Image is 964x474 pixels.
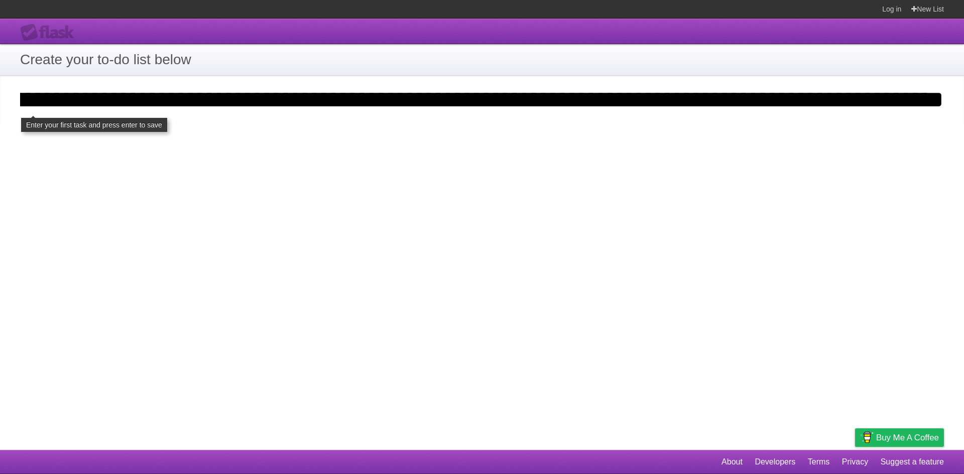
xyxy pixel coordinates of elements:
[721,452,743,471] a: About
[876,429,939,446] span: Buy me a coffee
[855,428,944,447] a: Buy me a coffee
[842,452,868,471] a: Privacy
[808,452,830,471] a: Terms
[20,24,80,42] div: Flask
[860,429,874,446] img: Buy me a coffee
[755,452,795,471] a: Developers
[881,452,944,471] a: Suggest a feature
[20,49,944,70] h1: Create your to-do list below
